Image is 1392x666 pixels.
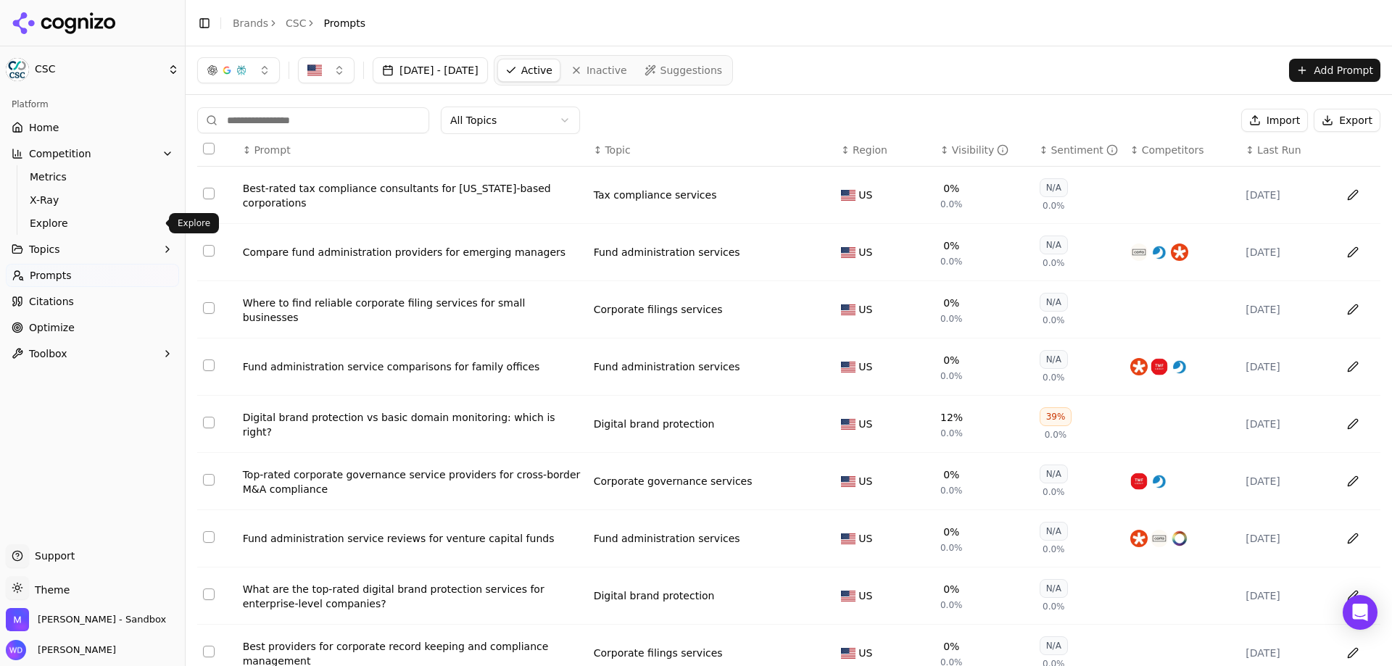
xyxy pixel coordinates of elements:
[940,256,963,267] span: 0.0%
[1040,350,1068,369] div: N/A
[841,143,929,157] div: ↕Region
[1040,636,1068,655] div: N/A
[203,188,215,199] button: Select row 1
[1341,527,1364,550] button: Edit in sheet
[307,63,322,78] img: US
[237,134,588,167] th: Prompt
[858,588,872,603] span: US
[1040,465,1068,483] div: N/A
[1314,109,1380,132] button: Export
[858,474,872,488] span: US
[243,582,582,611] a: What are the top-rated digital brand protection services for enterprise-level companies?
[1341,584,1364,607] button: Edit in sheet
[286,16,306,30] a: CSC
[29,584,70,596] span: Theme
[943,238,959,253] div: 0%
[1240,134,1330,167] th: Last Run
[29,320,75,335] span: Optimize
[203,417,215,428] button: Select row 5
[1040,293,1068,312] div: N/A
[243,296,582,325] a: Where to find reliable corporate filing services for small businesses
[203,143,215,154] button: Select all rows
[243,531,582,546] div: Fund administration service reviews for venture capital funds
[30,268,72,283] span: Prompts
[323,16,365,30] span: Prompts
[243,245,582,259] a: Compare fund administration providers for emerging managers
[940,410,963,425] div: 12%
[203,588,215,600] button: Select row 8
[940,542,963,554] span: 0.0%
[6,316,179,339] a: Optimize
[243,467,582,496] a: Top-rated corporate governance service providers for cross-border M&A compliance
[940,199,963,210] span: 0.0%
[587,63,627,78] span: Inactive
[254,143,290,157] span: Prompt
[1142,143,1204,157] span: Competitors
[6,342,179,365] button: Toolbox
[24,190,162,210] a: X-Ray
[594,143,830,157] div: ↕Topic
[1341,298,1364,321] button: Edit in sheet
[1341,470,1364,493] button: Edit in sheet
[1246,245,1325,259] div: [DATE]
[6,58,29,81] img: CSC
[588,134,836,167] th: Topic
[373,57,488,83] button: [DATE] - [DATE]
[29,146,91,161] span: Competition
[243,359,582,374] div: Fund administration service comparisons for family offices
[594,646,723,660] a: Corporate filings services
[29,120,59,135] span: Home
[1246,359,1325,374] div: [DATE]
[841,247,855,258] img: US flag
[521,63,552,78] span: Active
[858,646,872,660] span: US
[1124,134,1240,167] th: Competitors
[594,417,715,431] a: Digital brand protection
[841,362,855,372] img: US flag
[1130,143,1234,157] div: ↕Competitors
[594,188,717,202] div: Tax compliance services
[563,59,634,82] a: Inactive
[952,143,1009,157] div: Visibility
[1043,315,1065,326] span: 0.0%
[32,644,116,657] span: [PERSON_NAME]
[940,143,1028,157] div: ↕Visibility
[178,217,210,229] p: Explore
[940,313,963,325] span: 0.0%
[841,533,855,544] img: US flag
[1130,243,1148,261] img: carta
[29,294,74,309] span: Citations
[841,419,855,430] img: US flag
[29,549,75,563] span: Support
[594,302,723,317] a: Corporate filings services
[1051,143,1117,157] div: Sentiment
[6,93,179,116] div: Platform
[30,216,156,230] span: Explore
[853,143,887,157] span: Region
[6,608,166,631] button: Open organization switcher
[1130,358,1148,375] img: alter domus
[858,302,872,317] span: US
[497,59,560,82] a: Active
[1246,302,1325,317] div: [DATE]
[6,116,179,139] a: Home
[841,591,855,602] img: US flag
[243,410,582,439] a: Digital brand protection vs basic domain monitoring: which is right?
[1341,355,1364,378] button: Edit in sheet
[1151,243,1168,261] img: vistra
[1151,473,1168,490] img: vistra
[1171,530,1188,547] img: ocorian
[841,190,855,201] img: US flag
[1045,429,1067,441] span: 0.0%
[1040,407,1072,426] div: 39%
[38,613,166,626] span: Melissa Dowd - Sandbox
[841,476,855,487] img: US flag
[6,640,116,660] button: Open user button
[594,588,715,603] div: Digital brand protection
[841,304,855,315] img: US flag
[1040,579,1068,598] div: N/A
